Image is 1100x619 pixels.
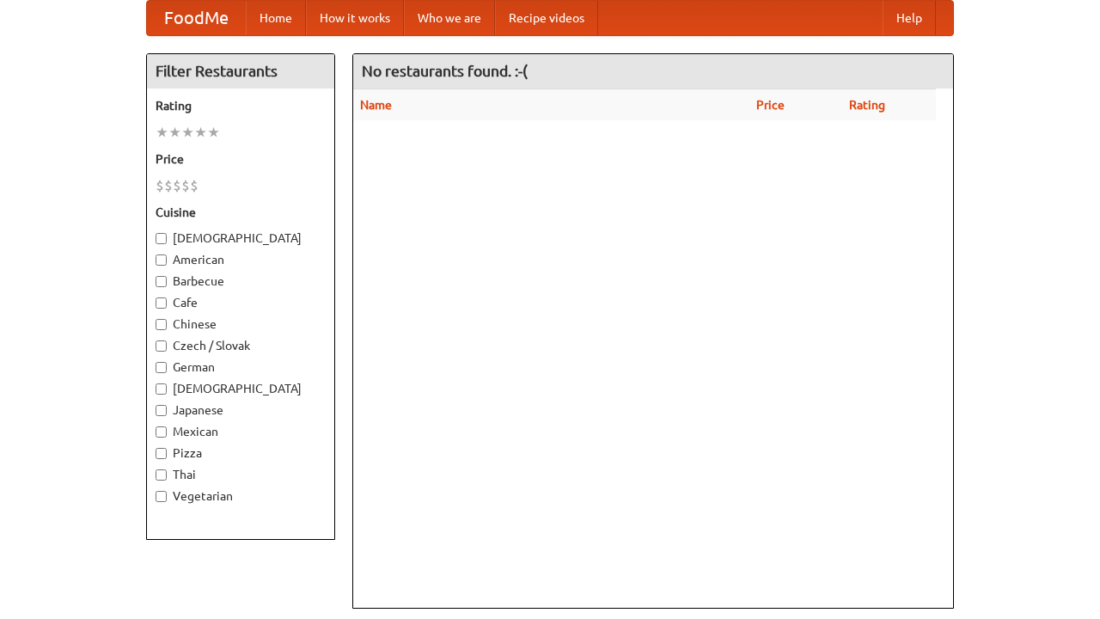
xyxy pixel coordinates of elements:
[156,491,167,502] input: Vegetarian
[156,469,167,481] input: Thai
[156,401,326,419] label: Japanese
[147,54,334,89] h4: Filter Restaurants
[156,466,326,483] label: Thai
[156,423,326,440] label: Mexican
[164,176,173,195] li: $
[156,251,326,268] label: American
[207,123,220,142] li: ★
[168,123,181,142] li: ★
[156,297,167,309] input: Cafe
[156,359,326,376] label: German
[156,276,167,287] input: Barbecue
[156,487,326,505] label: Vegetarian
[156,426,167,438] input: Mexican
[194,123,207,142] li: ★
[849,98,885,112] a: Rating
[756,98,785,112] a: Price
[156,380,326,397] label: [DEMOGRAPHIC_DATA]
[147,1,246,35] a: FoodMe
[156,230,326,247] label: [DEMOGRAPHIC_DATA]
[495,1,598,35] a: Recipe videos
[173,176,181,195] li: $
[190,176,199,195] li: $
[156,444,326,462] label: Pizza
[156,176,164,195] li: $
[362,63,528,79] ng-pluralize: No restaurants found. :-(
[156,294,326,311] label: Cafe
[246,1,306,35] a: Home
[883,1,936,35] a: Help
[156,316,326,333] label: Chinese
[156,405,167,416] input: Japanese
[156,383,167,395] input: [DEMOGRAPHIC_DATA]
[156,319,167,330] input: Chinese
[156,273,326,290] label: Barbecue
[156,362,167,373] input: German
[156,337,326,354] label: Czech / Slovak
[181,176,190,195] li: $
[156,448,167,459] input: Pizza
[156,233,167,244] input: [DEMOGRAPHIC_DATA]
[360,98,392,112] a: Name
[306,1,404,35] a: How it works
[156,204,326,221] h5: Cuisine
[156,97,326,114] h5: Rating
[156,254,167,266] input: American
[404,1,495,35] a: Who we are
[181,123,194,142] li: ★
[156,340,167,352] input: Czech / Slovak
[156,150,326,168] h5: Price
[156,123,168,142] li: ★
